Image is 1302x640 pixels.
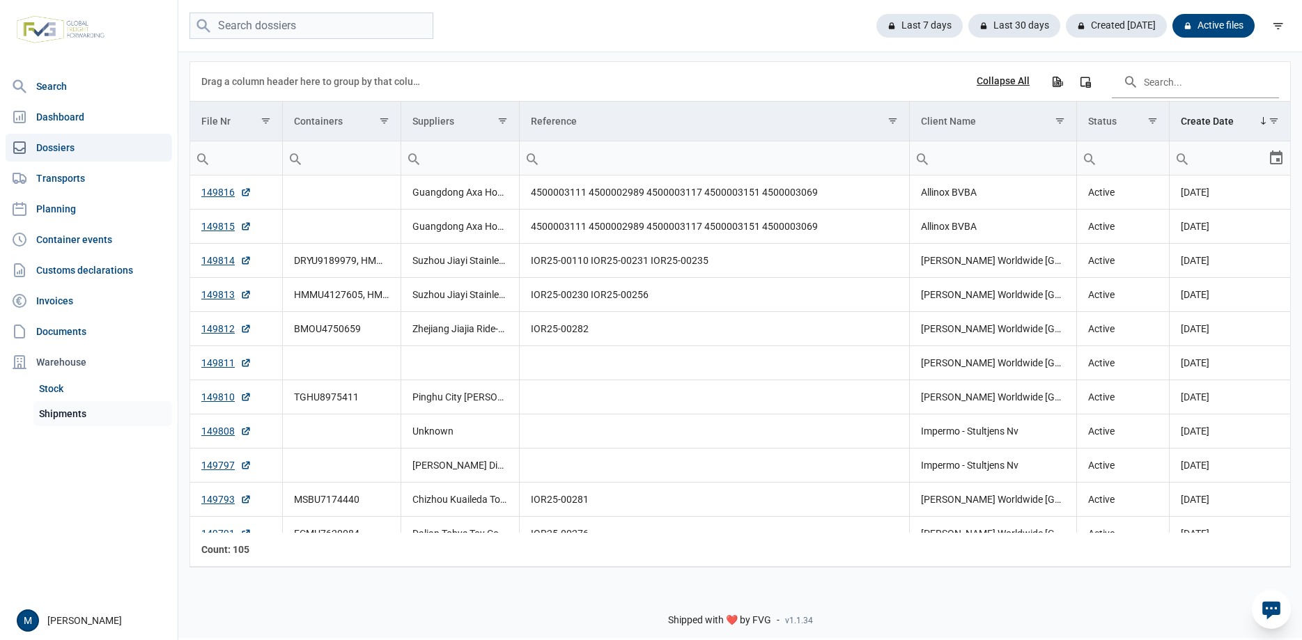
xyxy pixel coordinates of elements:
[1269,116,1279,126] span: Show filter options for column 'Create Date'
[910,141,1077,175] td: Filter cell
[1169,141,1290,175] td: Filter cell
[1055,116,1065,126] span: Show filter options for column 'Client Name'
[1076,244,1169,278] td: Active
[519,102,910,141] td: Column Reference
[910,346,1077,380] td: [PERSON_NAME] Worldwide [GEOGRAPHIC_DATA]
[401,483,519,517] td: Chizhou Kuaileda Toys Co., Ltd.
[1076,414,1169,448] td: Active
[777,614,780,627] span: -
[519,210,910,244] td: 4500003111 4500002989 4500003117 4500003151 4500003069
[1112,65,1279,98] input: Search in the data grid
[6,195,172,223] a: Planning
[910,210,1077,244] td: Allinox BVBA
[519,244,910,278] td: IOR25-00110 IOR25-00231 IOR25-00235
[1076,346,1169,380] td: Active
[1076,517,1169,551] td: Active
[201,492,251,506] a: 149793
[910,312,1077,346] td: [PERSON_NAME] Worldwide [GEOGRAPHIC_DATA]
[401,141,519,175] td: Filter cell
[1076,102,1169,141] td: Column Status
[190,141,215,175] div: Search box
[520,141,910,175] input: Filter cell
[283,141,308,175] div: Search box
[910,102,1077,141] td: Column Client Name
[910,278,1077,312] td: [PERSON_NAME] Worldwide [GEOGRAPHIC_DATA]
[1077,141,1169,175] input: Filter cell
[6,72,172,100] a: Search
[379,116,389,126] span: Show filter options for column 'Containers'
[17,609,39,632] button: M
[201,424,251,438] a: 149808
[1181,426,1209,437] span: [DATE]
[910,141,935,175] div: Search box
[401,278,519,312] td: Suzhou Jiayi Stainless Steel Products Co., Ltd.
[1076,141,1169,175] td: Filter cell
[401,175,519,210] td: Guangdong Axa Home Co., Ltd.
[1181,460,1209,471] span: [DATE]
[968,14,1060,38] div: Last 30 days
[6,134,172,162] a: Dossiers
[1076,483,1169,517] td: Active
[412,116,454,127] div: Suppliers
[6,318,172,345] a: Documents
[1172,14,1255,38] div: Active files
[519,175,910,210] td: 4500003111 4500002989 4500003117 4500003151 4500003069
[401,380,519,414] td: Pinghu City [PERSON_NAME] Xing Children's Products Co., Ltd.
[1181,116,1234,127] div: Create Date
[668,614,771,627] span: Shipped with ❤️ by FVG
[1181,528,1209,539] span: [DATE]
[1076,278,1169,312] td: Active
[201,322,251,336] a: 149812
[910,380,1077,414] td: [PERSON_NAME] Worldwide [GEOGRAPHIC_DATA]
[785,615,813,626] span: v1.1.34
[1181,289,1209,300] span: [DATE]
[401,448,519,483] td: Mergen Dis Ticaret Ve Pazarlama Ltd.,
[190,62,1290,567] div: Data grid with 105 rows and 7 columns
[201,62,1279,101] div: Data grid toolbar
[1181,323,1209,334] span: [DATE]
[282,244,401,278] td: DRYU9189979, HMMU6056692, KOCU4246426
[201,390,251,404] a: 149810
[401,102,519,141] td: Column Suppliers
[401,210,519,244] td: Guangdong Axa Home Co., Ltd.
[33,376,172,401] a: Stock
[888,116,898,126] span: Show filter options for column 'Reference'
[497,116,508,126] span: Show filter options for column 'Suppliers'
[6,226,172,253] a: Container events
[977,75,1030,88] div: Collapse All
[876,14,963,38] div: Last 7 days
[282,312,401,346] td: BMOU4750659
[1076,175,1169,210] td: Active
[401,141,519,175] input: Filter cell
[519,483,910,517] td: IOR25-00281
[401,141,426,175] div: Search box
[190,102,282,141] td: Column File Nr
[1044,69,1069,94] div: Export all data to Excel
[1076,380,1169,414] td: Active
[1147,116,1158,126] span: Show filter options for column 'Status'
[1170,141,1195,175] div: Search box
[401,244,519,278] td: Suzhou Jiayi Stainless Steel Products Co., Ltd.
[201,543,271,556] div: File Nr Count: 105
[1266,13,1291,38] div: filter
[282,141,401,175] td: Filter cell
[282,517,401,551] td: ECMU7620084
[201,185,251,199] a: 149816
[1077,141,1102,175] div: Search box
[282,102,401,141] td: Column Containers
[201,458,251,472] a: 149797
[282,483,401,517] td: MSBU7174440
[283,141,401,175] input: Filter cell
[6,348,172,376] div: Warehouse
[1170,141,1268,175] input: Filter cell
[201,70,425,93] div: Drag a column header here to group by that column
[1181,391,1209,403] span: [DATE]
[201,288,251,302] a: 149813
[910,448,1077,483] td: Impermo - Stultjens Nv
[17,609,169,632] div: [PERSON_NAME]
[190,141,282,175] input: Filter cell
[519,517,910,551] td: IOR25-00276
